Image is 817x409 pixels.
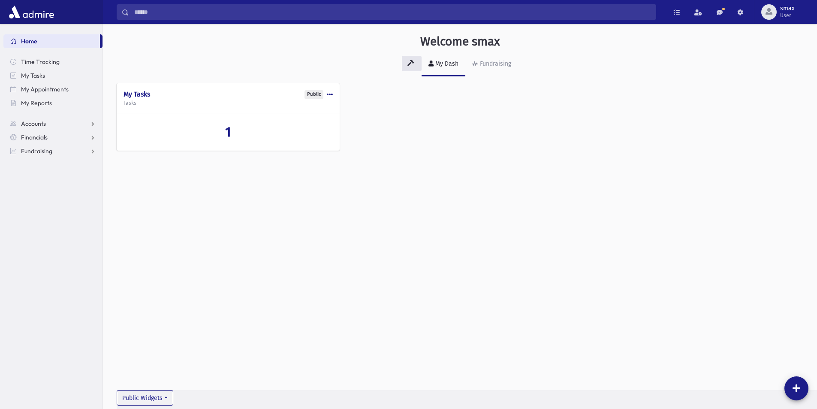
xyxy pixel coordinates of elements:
[422,52,465,76] a: My Dash
[465,52,518,76] a: Fundraising
[3,55,103,69] a: Time Tracking
[780,12,795,19] span: User
[124,124,333,140] a: 1
[124,100,333,106] h5: Tasks
[3,82,103,96] a: My Appointments
[21,37,37,45] span: Home
[21,58,60,66] span: Time Tracking
[225,124,231,140] span: 1
[420,34,500,49] h3: Welcome smax
[3,34,100,48] a: Home
[434,60,458,67] div: My Dash
[3,69,103,82] a: My Tasks
[124,90,333,98] h4: My Tasks
[21,147,52,155] span: Fundraising
[3,130,103,144] a: Financials
[129,4,656,20] input: Search
[21,99,52,107] span: My Reports
[478,60,511,67] div: Fundraising
[21,72,45,79] span: My Tasks
[21,133,48,141] span: Financials
[780,5,795,12] span: smax
[21,85,69,93] span: My Appointments
[3,96,103,110] a: My Reports
[7,3,56,21] img: AdmirePro
[304,90,323,99] div: Public
[21,120,46,127] span: Accounts
[3,144,103,158] a: Fundraising
[3,117,103,130] a: Accounts
[117,390,173,406] button: Public Widgets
